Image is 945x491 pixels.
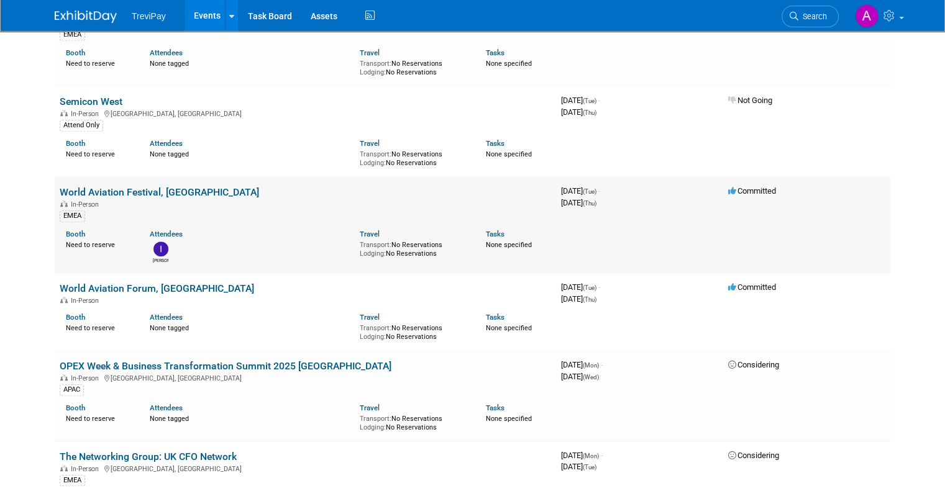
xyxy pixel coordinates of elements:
span: [DATE] [561,107,596,117]
div: No Reservations No Reservations [360,322,467,341]
span: In-Person [71,110,103,118]
a: Attendees [150,48,183,57]
span: (Tue) [583,284,596,291]
a: Travel [360,313,380,322]
span: [DATE] [561,451,603,460]
a: Tasks [486,313,504,322]
span: - [601,451,603,460]
a: Attendees [150,403,183,412]
a: Tasks [486,48,504,57]
a: Tasks [486,403,504,412]
img: Alen Lovric [855,4,879,28]
span: (Thu) [583,200,596,207]
span: In-Person [71,297,103,305]
a: Attendees [150,313,183,322]
img: In-Person Event [60,374,68,381]
span: Transport: [360,150,391,158]
div: EMEA [60,475,85,486]
a: Travel [360,403,380,412]
span: (Thu) [583,296,596,303]
span: - [598,96,600,105]
span: [DATE] [561,372,599,381]
div: No Reservations No Reservations [360,238,467,258]
div: No Reservations No Reservations [360,412,467,431]
a: Booth [66,230,85,238]
span: Transport: [360,324,391,332]
span: Transport: [360,60,391,68]
img: In-Person Event [60,297,68,303]
a: World Aviation Festival, [GEOGRAPHIC_DATA] [60,186,259,198]
div: Need to reserve [66,148,131,159]
span: Not Going [728,96,772,105]
span: (Mon) [583,453,599,459]
div: Attend Only [60,120,103,131]
span: Committed [728,282,776,292]
span: TreviPay [132,11,166,21]
div: Inez Berkhof [153,256,168,264]
div: Need to reserve [66,412,131,423]
span: None specified [486,150,532,158]
a: Booth [66,313,85,322]
a: Tasks [486,139,504,148]
span: Search [798,12,827,21]
span: In-Person [71,200,103,209]
span: Considering [728,451,779,460]
span: Lodging: [360,250,386,258]
img: In-Person Event [60,200,68,207]
div: [GEOGRAPHIC_DATA], [GEOGRAPHIC_DATA] [60,463,551,473]
a: Booth [66,139,85,148]
span: (Wed) [583,374,599,381]
span: [DATE] [561,294,596,304]
img: ExhibitDay [55,11,117,23]
span: - [598,186,600,196]
span: Transport: [360,415,391,423]
a: Search [782,6,839,27]
span: None specified [486,241,532,249]
div: Need to reserve [66,238,131,250]
span: [DATE] [561,360,603,369]
span: [DATE] [561,96,600,105]
a: Attendees [150,139,183,148]
img: Inez Berkhof [153,241,168,256]
a: Travel [360,230,380,238]
span: None specified [486,324,532,332]
div: None tagged [150,148,350,159]
div: No Reservations No Reservations [360,57,467,76]
a: Travel [360,139,380,148]
div: EMEA [60,29,85,40]
div: No Reservations No Reservations [360,148,467,167]
a: Semicon West [60,96,122,107]
span: In-Person [71,465,103,473]
span: (Tue) [583,188,596,195]
span: In-Person [71,374,103,382]
a: OPEX Week & Business Transformation Summit 2025 [GEOGRAPHIC_DATA] [60,360,391,372]
span: Lodging: [360,423,386,431]
div: None tagged [150,57,350,68]
div: [GEOGRAPHIC_DATA], [GEOGRAPHIC_DATA] [60,372,551,382]
div: APAC [60,384,84,395]
span: Lodging: [360,159,386,167]
span: Considering [728,360,779,369]
span: Lodging: [360,333,386,341]
a: Booth [66,48,85,57]
span: Lodging: [360,68,386,76]
span: [DATE] [561,462,596,471]
div: EMEA [60,210,85,222]
a: Tasks [486,230,504,238]
span: Transport: [360,241,391,249]
a: Booth [66,403,85,412]
div: Need to reserve [66,322,131,333]
div: None tagged [150,322,350,333]
a: Travel [360,48,380,57]
span: (Tue) [583,97,596,104]
span: Committed [728,186,776,196]
img: In-Person Event [60,465,68,471]
span: (Mon) [583,362,599,369]
a: World Aviation Forum, [GEOGRAPHIC_DATA] [60,282,254,294]
span: - [601,360,603,369]
span: [DATE] [561,198,596,207]
span: (Thu) [583,109,596,116]
span: None specified [486,60,532,68]
div: None tagged [150,412,350,423]
a: Attendees [150,230,183,238]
